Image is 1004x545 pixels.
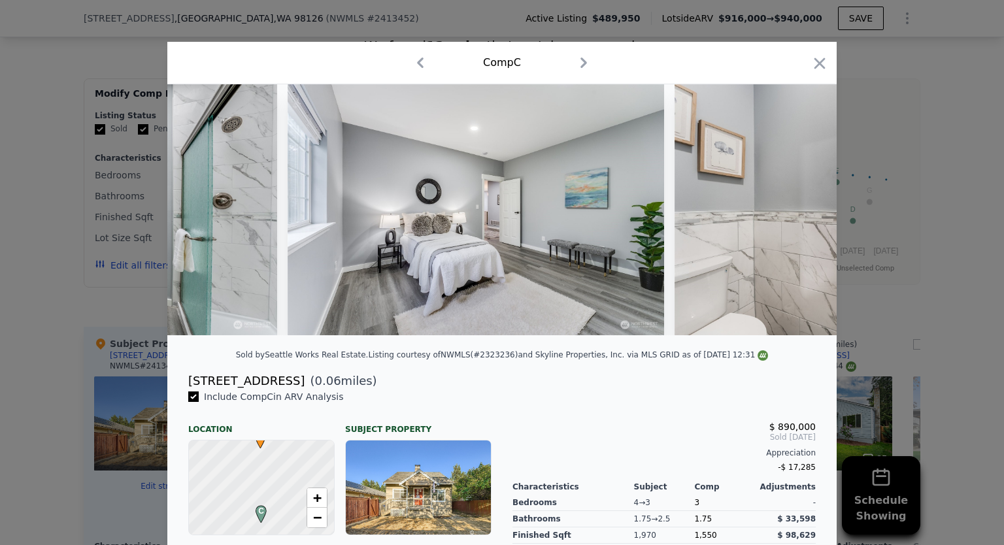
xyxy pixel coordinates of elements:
span: -$ 17,285 [778,463,816,472]
div: Subject [634,482,695,492]
span: C [252,505,270,517]
div: Comp [694,482,755,492]
span: Include Comp C in ARV Analysis [199,391,349,402]
span: 0.06 [315,374,341,388]
div: Adjustments [755,482,816,492]
a: Zoom out [307,508,327,527]
div: 1,970 [634,527,695,544]
div: [STREET_ADDRESS] [188,372,305,390]
span: Sold [DATE] [512,432,816,442]
span: − [313,509,322,525]
img: NWMLS Logo [758,350,768,361]
div: Appreciation [512,448,816,458]
div: Listing courtesy of NWMLS (#2323236) and Skyline Properties, Inc. via MLS GRID as of [DATE] 12:31 [368,350,768,359]
div: 1.75 → 2.5 [634,511,695,527]
div: 1.75 [694,511,755,527]
span: $ 33,598 [777,514,816,523]
a: Zoom in [307,488,327,508]
div: Bathrooms [512,511,634,527]
div: Characteristics [512,482,634,492]
div: 4 → 3 [634,495,695,511]
span: $ 98,629 [777,531,816,540]
div: Bedrooms [512,495,634,511]
span: 3 [694,498,699,507]
div: Finished Sqft [512,527,634,544]
img: Property Img [288,84,664,335]
div: Subject Property [345,414,492,435]
div: Sold by Seattle Works Real Estate . [236,350,369,359]
div: Location [188,414,335,435]
span: + [313,489,322,506]
span: $ 890,000 [769,421,816,432]
div: C [252,505,260,513]
div: Comp C [483,55,521,71]
div: - [755,495,816,511]
span: 1,550 [694,531,716,540]
span: ( miles) [305,372,376,390]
